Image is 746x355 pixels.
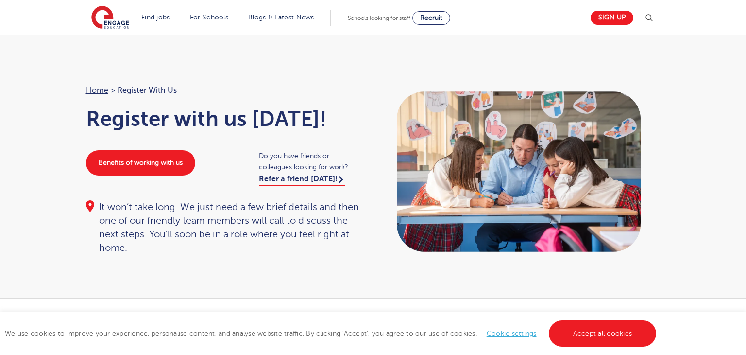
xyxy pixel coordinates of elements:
a: Accept all cookies [549,320,657,347]
span: We use cookies to improve your experience, personalise content, and analyse website traffic. By c... [5,330,659,337]
span: Recruit [420,14,442,21]
a: For Schools [190,14,228,21]
a: Home [86,86,108,95]
img: Engage Education [91,6,129,30]
a: Refer a friend [DATE]! [259,175,345,186]
a: Cookie settings [487,330,537,337]
span: Register with us [118,84,177,97]
div: It won’t take long. We just need a few brief details and then one of our friendly team members wi... [86,200,364,255]
a: Sign up [591,11,633,25]
span: Do you have friends or colleagues looking for work? [259,150,363,173]
span: Schools looking for staff [348,15,410,21]
h1: Register with us [DATE]! [86,106,364,131]
a: Blogs & Latest News [248,14,314,21]
nav: breadcrumb [86,84,364,97]
a: Find jobs [141,14,170,21]
span: > [111,86,115,95]
a: Recruit [412,11,450,25]
a: Benefits of working with us [86,150,195,176]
